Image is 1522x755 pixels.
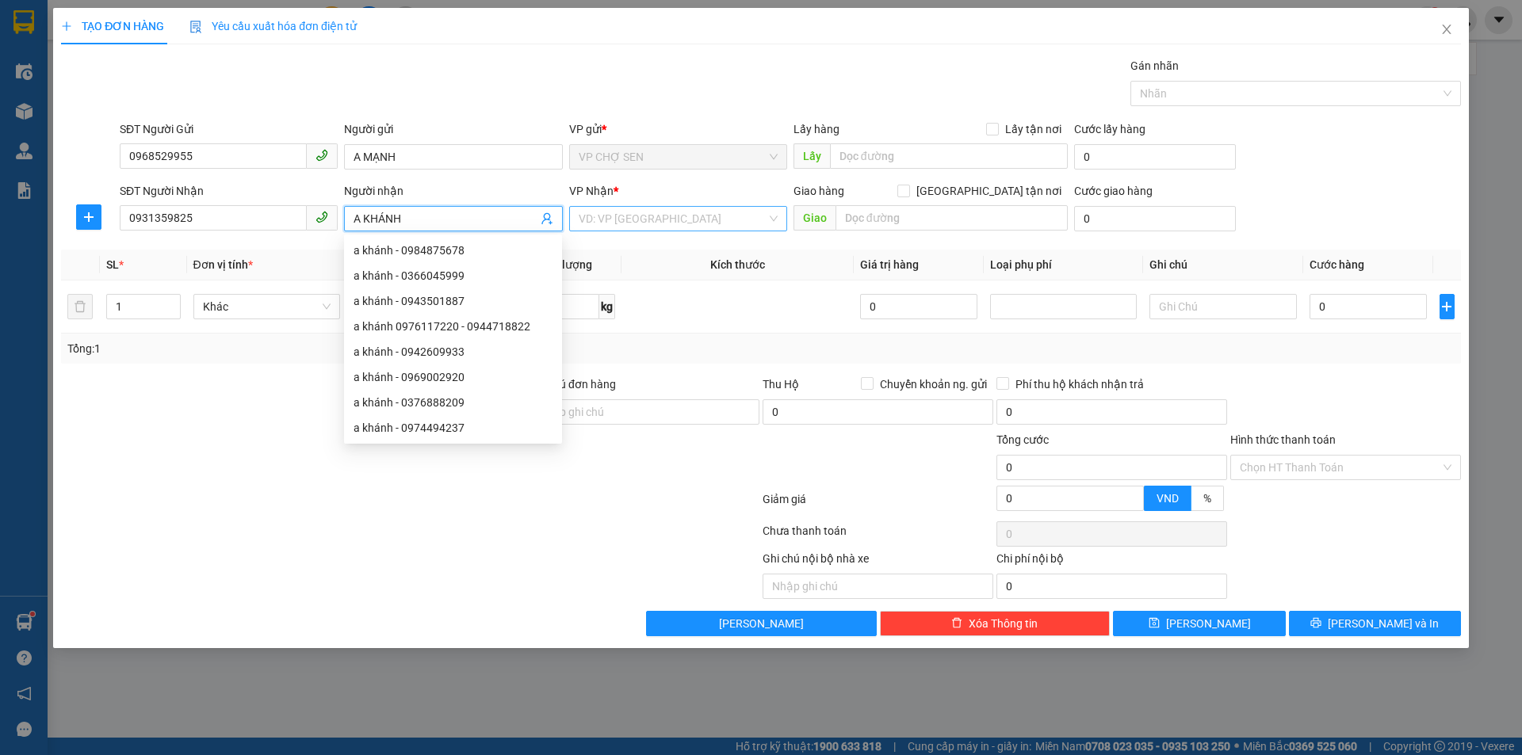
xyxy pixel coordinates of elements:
[1166,615,1251,632] span: [PERSON_NAME]
[354,292,553,310] div: a khánh - 0943501887
[860,294,978,319] input: 0
[794,185,844,197] span: Giao hàng
[761,522,995,550] div: Chưa thanh toán
[1143,250,1302,280] th: Ghi chú
[1440,294,1455,319] button: plus
[1009,376,1150,393] span: Phí thu hộ khách nhận trả
[354,242,553,259] div: a khánh - 0984875678
[354,318,553,335] div: a khánh 0976117220 - 0944718822
[120,182,338,200] div: SĐT Người Nhận
[344,182,562,200] div: Người nhận
[344,288,562,314] div: a khánh - 0943501887
[354,267,553,284] div: a khánh - 0366045999
[763,378,799,391] span: Thu Hộ
[569,185,614,197] span: VP Nhận
[344,415,562,440] div: a khánh - 0974494237
[203,295,331,318] span: Khác
[1289,611,1461,636] button: printer[PERSON_NAME] và In
[599,294,615,319] span: kg
[951,617,962,630] span: delete
[1113,611,1285,636] button: save[PERSON_NAME]
[1074,206,1236,231] input: Cước giao hàng
[120,120,338,138] div: SĐT Người Gửi
[984,250,1143,280] th: Loại phụ phí
[354,394,553,411] div: a khánh - 0376888209
[67,340,587,357] div: Tổng: 1
[529,399,759,425] input: Ghi chú đơn hàng
[794,123,839,135] span: Lấy hàng
[569,120,787,138] div: VP gửi
[1203,492,1211,505] span: %
[344,339,562,364] div: a khánh - 0942609933
[189,21,202,33] img: icon
[344,263,562,288] div: a khánh - 0366045999
[106,258,119,271] span: SL
[1328,615,1439,632] span: [PERSON_NAME] và In
[1440,300,1454,313] span: plus
[354,343,553,360] div: a khánh - 0942609933
[344,390,562,415] div: a khánh - 0376888209
[999,120,1068,138] span: Lấy tận nơi
[836,205,1068,231] input: Dọc đường
[761,490,995,518] div: Giảm giá
[874,376,993,393] span: Chuyển khoản ng. gửi
[830,143,1068,169] input: Dọc đường
[344,364,562,390] div: a khánh - 0969002920
[535,258,591,271] span: Định lượng
[710,258,765,271] span: Kích thước
[189,20,357,32] span: Yêu cầu xuất hóa đơn điện tử
[1074,123,1145,135] label: Cước lấy hàng
[1424,8,1469,52] button: Close
[67,294,93,319] button: delete
[61,21,72,32] span: plus
[61,20,164,32] span: TẠO ĐƠN HÀNG
[996,550,1227,574] div: Chi phí nội bộ
[719,615,804,632] span: [PERSON_NAME]
[529,378,616,391] label: Ghi chú đơn hàng
[1130,59,1179,72] label: Gán nhãn
[763,574,993,599] input: Nhập ghi chú
[344,238,562,263] div: a khánh - 0984875678
[646,611,877,636] button: [PERSON_NAME]
[354,368,553,386] div: a khánh - 0969002920
[354,419,553,437] div: a khánh - 0974494237
[579,145,778,169] span: VP CHỢ SEN
[910,182,1068,200] span: [GEOGRAPHIC_DATA] tận nơi
[1074,144,1236,170] input: Cước lấy hàng
[344,314,562,339] div: a khánh 0976117220 - 0944718822
[1074,185,1153,197] label: Cước giao hàng
[860,258,919,271] span: Giá trị hàng
[541,212,553,225] span: user-add
[315,211,328,223] span: phone
[763,550,993,574] div: Ghi chú nội bộ nhà xe
[969,615,1038,632] span: Xóa Thông tin
[1149,294,1296,319] input: Ghi Chú
[1440,23,1453,36] span: close
[794,143,830,169] span: Lấy
[76,204,101,230] button: plus
[996,433,1049,446] span: Tổng cước
[794,205,836,231] span: Giao
[1149,617,1160,630] span: save
[880,611,1111,636] button: deleteXóa Thông tin
[1230,433,1336,446] label: Hình thức thanh toán
[1310,258,1364,271] span: Cước hàng
[344,120,562,138] div: Người gửi
[315,149,328,162] span: phone
[193,258,253,271] span: Đơn vị tính
[1157,492,1179,505] span: VND
[1310,617,1321,630] span: printer
[77,211,101,223] span: plus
